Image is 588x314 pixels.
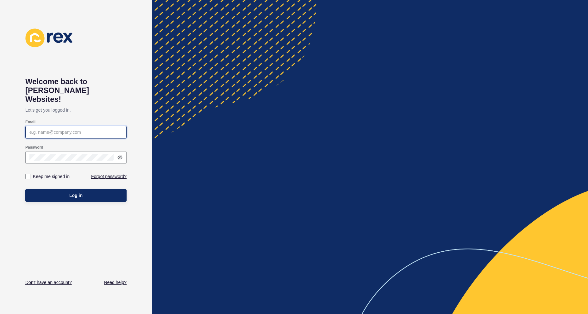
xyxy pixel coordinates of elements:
[25,189,127,202] button: Log in
[104,279,127,286] a: Need help?
[91,173,127,180] a: Forgot password?
[25,279,72,286] a: Don't have an account?
[25,120,35,125] label: Email
[25,77,127,104] h1: Welcome back to [PERSON_NAME] Websites!
[69,192,83,199] span: Log in
[29,129,122,135] input: e.g. name@company.com
[25,145,43,150] label: Password
[25,104,127,116] p: Let's get you logged in.
[33,173,70,180] label: Keep me signed in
